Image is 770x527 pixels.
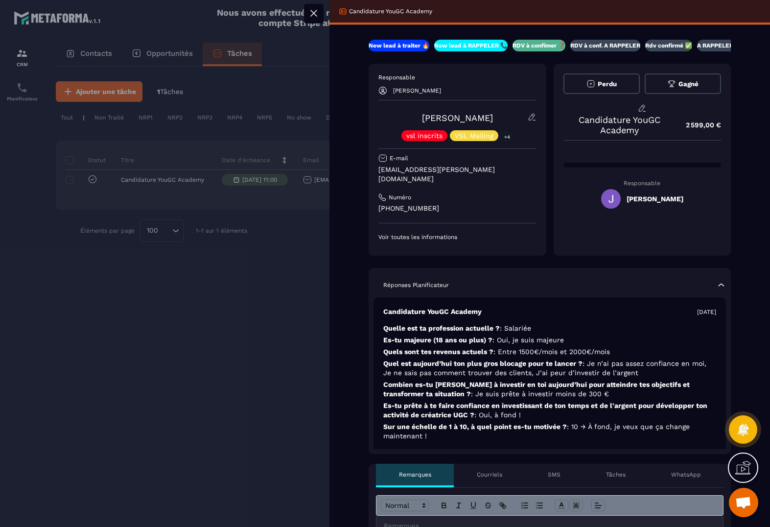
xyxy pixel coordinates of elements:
p: Responsable [563,180,722,187]
p: +4 [501,132,513,142]
h5: [PERSON_NAME] [627,195,683,203]
p: VSL Mailing [455,132,493,139]
div: Ouvrir le chat [729,488,758,517]
p: RDV à confimer ❓ [513,42,565,49]
button: Perdu [563,73,640,94]
p: Tâches [606,471,626,479]
button: Gagné [645,73,721,94]
p: [EMAIL_ADDRESS][PERSON_NAME][DOMAIN_NAME] [378,165,537,184]
a: [PERSON_NAME] [422,113,493,123]
span: : Oui, à fond ! [474,411,521,419]
p: 2 599,00 € [676,116,721,135]
p: Quels sont tes revenus actuels ? [383,347,716,357]
p: Quelle est ta profession actuelle ? [383,324,716,333]
p: Es-tu majeure (18 ans ou plus) ? [383,335,716,345]
p: Courriels [477,471,502,479]
span: : Je suis prête à investir moins de 300 € [471,390,609,398]
p: New lead à traiter 🔥 [369,42,429,49]
p: Réponses Planificateur [383,281,449,289]
p: Candidature YouGC Academy [383,307,482,316]
p: Remarques [399,471,431,479]
p: [PERSON_NAME] [393,87,441,94]
span: Gagné [678,80,699,88]
p: Voir toutes les informations [378,233,537,241]
p: E-mail [390,154,408,162]
span: : Entre 1500€/mois et 2000€/mois [493,348,610,356]
span: Perdu [598,80,617,88]
p: Candidature YouGC Academy [563,115,677,135]
p: Responsable [378,73,537,81]
p: New lead à RAPPELER 📞 [434,42,508,49]
p: SMS [548,471,560,479]
p: Es-tu prête à te faire confiance en investissant de ton temps et de l'argent pour développer ton ... [383,401,716,420]
p: Quel est aujourd’hui ton plus gros blocage pour te lancer ? [383,359,716,378]
p: Candidature YouGC Academy [349,7,432,15]
p: [PHONE_NUMBER] [378,204,537,213]
p: Numéro [389,193,411,201]
p: Sur une échelle de 1 à 10, à quel point es-tu motivée ? [383,422,716,441]
span: : Salariée [500,324,531,332]
p: Rdv confirmé ✅ [645,42,692,49]
p: [DATE] [697,308,716,316]
p: WhatsApp [671,471,701,479]
span: : Oui, je suis majeure [492,336,564,344]
p: RDV à conf. A RAPPELER [570,42,640,49]
p: vsl inscrits [406,132,443,139]
p: Combien es-tu [PERSON_NAME] à investir en toi aujourd’hui pour atteindre tes objectifs et transfo... [383,380,716,399]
